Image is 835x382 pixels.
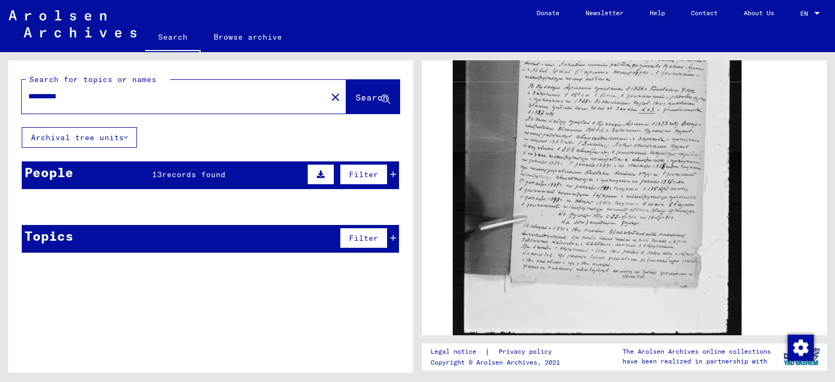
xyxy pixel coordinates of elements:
[800,10,812,17] span: EN
[431,346,565,358] div: |
[781,343,822,370] img: yv_logo.png
[9,10,136,37] img: Arolsen_neg.svg
[788,335,814,361] img: Change consent
[325,86,346,108] button: Clear
[622,356,771,366] p: have been realized in partnership with
[22,127,137,148] button: Archival tree units
[622,347,771,356] p: The Arolsen Archives online collections
[340,228,388,248] button: Filter
[329,91,342,104] mat-icon: close
[356,92,388,103] span: Search
[145,24,201,52] a: Search
[431,358,565,367] p: Copyright © Arolsen Archives, 2021
[340,164,388,185] button: Filter
[349,170,378,179] span: Filter
[152,170,162,179] span: 13
[431,346,485,358] a: Legal notice
[29,74,157,84] mat-label: Search for topics or names
[490,346,565,358] a: Privacy policy
[24,162,73,182] div: People
[346,80,400,114] button: Search
[349,233,378,243] span: Filter
[201,24,295,50] a: Browse archive
[162,170,226,179] span: records found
